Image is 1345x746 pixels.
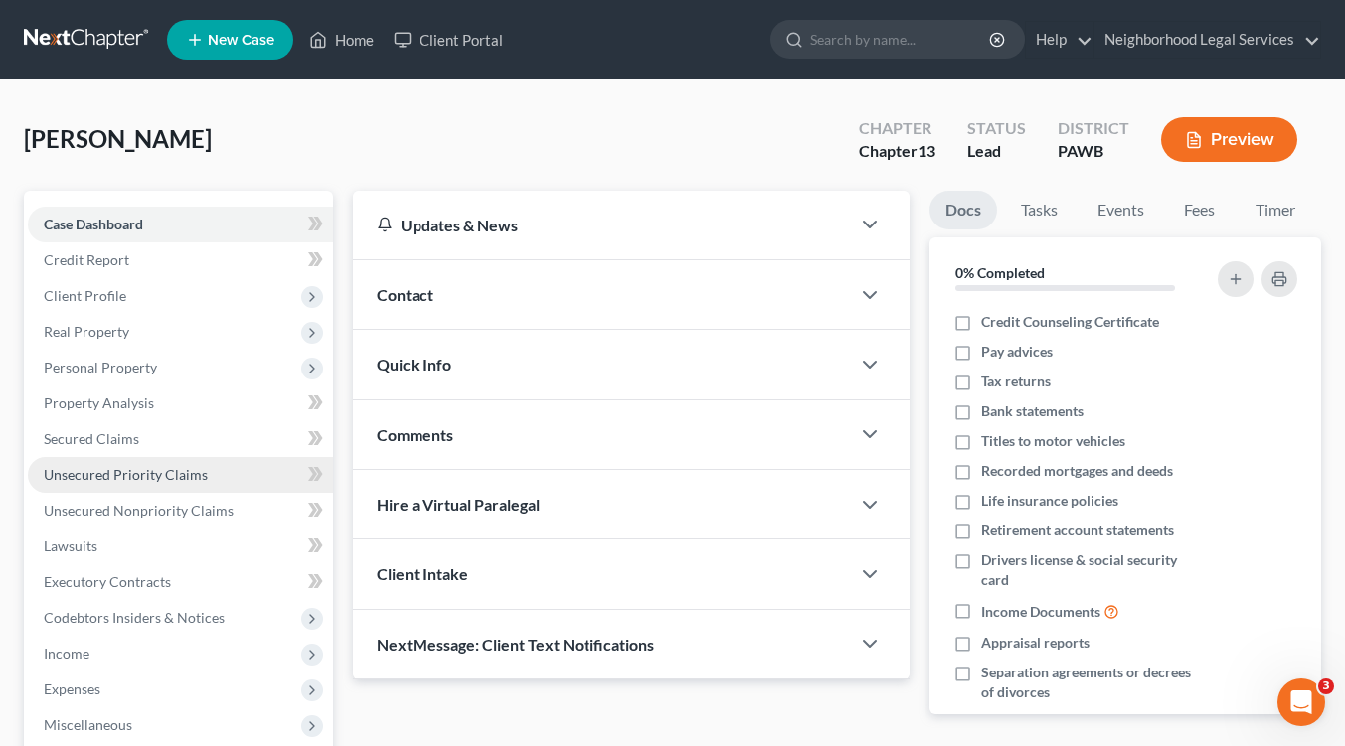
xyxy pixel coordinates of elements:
a: Events [1082,191,1160,229]
span: Real Property [44,323,129,340]
span: Income Documents [981,602,1100,622]
span: Executory Contracts [44,573,171,590]
span: Recorded mortgages and deeds [981,461,1173,481]
span: Comments [377,425,453,444]
a: Executory Contracts [28,564,333,600]
span: Quick Info [377,355,451,373]
span: Tax returns [981,372,1051,391]
span: Separation agreements or decrees of divorces [981,663,1207,702]
span: Income [44,645,89,662]
span: Expenses [44,680,100,697]
a: Neighborhood Legal Services [1094,22,1320,58]
span: Titles to motor vehicles [981,431,1125,451]
div: Lead [967,140,1026,163]
span: Client Intake [377,564,468,583]
span: Case Dashboard [44,216,143,232]
span: Contact [377,285,433,304]
span: Life insurance policies [981,491,1118,511]
span: Client Profile [44,287,126,304]
span: Pay advices [981,342,1053,362]
span: Credit Counseling Certificate [981,312,1159,332]
a: Client Portal [384,22,513,58]
div: Updates & News [377,215,826,235]
span: Secured Claims [44,430,139,447]
span: NextMessage: Client Text Notifications [377,635,654,654]
span: [PERSON_NAME] [24,124,212,153]
div: Chapter [859,117,935,140]
a: Credit Report [28,242,333,278]
span: New Case [208,33,274,48]
span: Hire a Virtual Paralegal [377,495,540,514]
span: Unsecured Priority Claims [44,466,208,483]
span: Lawsuits [44,537,97,554]
a: Fees [1168,191,1232,229]
span: Appraisal reports [981,633,1090,653]
a: Lawsuits [28,528,333,564]
span: 13 [918,141,935,160]
span: Miscellaneous [44,716,132,733]
span: 3 [1318,678,1334,694]
div: District [1058,117,1129,140]
strong: 0% Completed [955,264,1045,281]
div: PAWB [1058,140,1129,163]
a: Docs [929,191,997,229]
a: Unsecured Priority Claims [28,457,333,493]
a: Property Analysis [28,385,333,421]
a: Case Dashboard [28,207,333,242]
span: Drivers license & social security card [981,550,1207,590]
span: Property Analysis [44,394,154,411]
span: Unsecured Nonpriority Claims [44,502,234,519]
span: Retirement account statements [981,521,1174,540]
a: Tasks [1005,191,1074,229]
span: Credit Report [44,251,129,268]
span: Personal Property [44,359,157,375]
div: Chapter [859,140,935,163]
a: Secured Claims [28,421,333,457]
span: Codebtors Insiders & Notices [44,609,225,626]
a: Unsecured Nonpriority Claims [28,493,333,528]
span: Bank statements [981,401,1084,421]
button: Preview [1161,117,1297,162]
iframe: Intercom live chat [1277,678,1325,726]
input: Search by name... [810,21,992,58]
a: Help [1026,22,1093,58]
a: Home [299,22,384,58]
a: Timer [1240,191,1311,229]
div: Status [967,117,1026,140]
